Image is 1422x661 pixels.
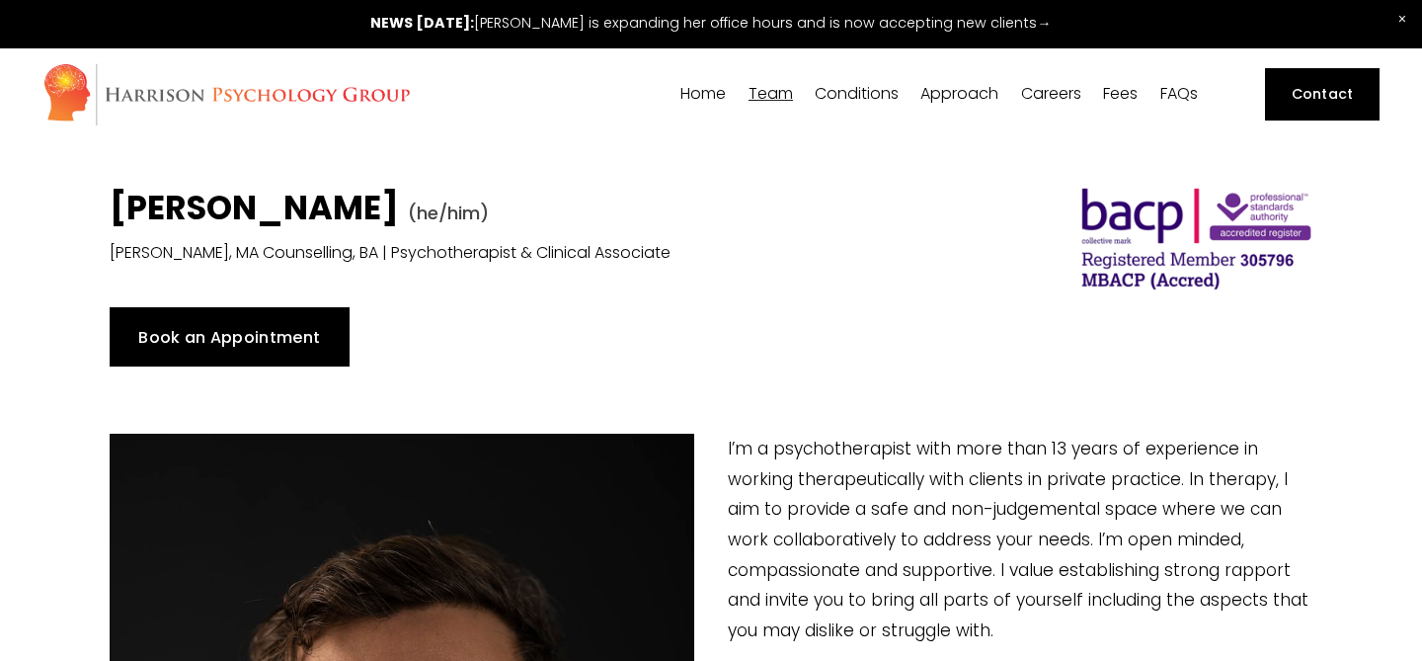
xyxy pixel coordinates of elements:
a: Home [680,85,726,104]
a: Careers [1021,85,1081,104]
p: I’m a psychotherapist with more than 13 years of experience in working therapeutically with clien... [110,434,1312,645]
span: Team [749,86,793,102]
p: [PERSON_NAME], MA Counselling, BA | Psychotherapist & Clinical Associate [110,239,1003,268]
span: Approach [920,86,998,102]
a: FAQs [1160,85,1198,104]
span: (he/him) [408,201,489,225]
a: folder dropdown [749,85,793,104]
a: Fees [1103,85,1138,104]
a: folder dropdown [920,85,998,104]
a: Book an Appointment [110,307,350,367]
strong: [PERSON_NAME] [110,185,399,231]
a: Contact [1265,68,1379,120]
span: Conditions [815,86,899,102]
img: Harrison Psychology Group [42,62,411,126]
a: folder dropdown [815,85,899,104]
